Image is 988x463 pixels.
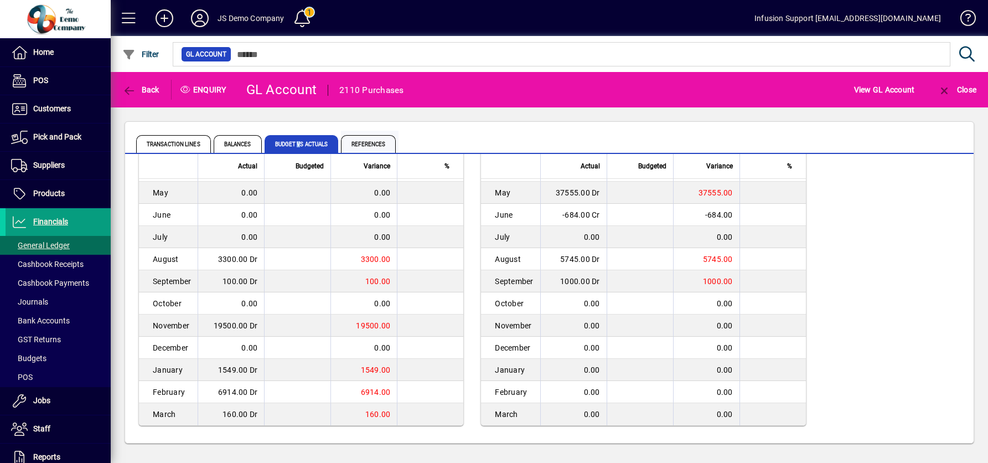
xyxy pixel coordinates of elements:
div: December [495,342,533,353]
td: 0.00 [540,359,607,381]
span: Variance [364,160,390,172]
span: 0.00 [374,210,390,219]
span: 160.00 [365,410,391,419]
a: Bank Accounts [6,311,111,330]
div: June [153,209,191,220]
div: GL Account [246,81,317,99]
td: -684.00 Cr [540,204,607,226]
span: Journals [11,297,48,306]
a: General Ledger [6,236,111,255]
span: Products [33,189,65,198]
span: 19500.00 [356,321,390,330]
span: 1549.00 [361,366,391,374]
span: Cashbook Receipts [11,260,84,269]
span: Budgeted [638,160,666,172]
span: Back [122,85,159,94]
div: February [153,387,191,398]
div: Enquiry [172,81,238,99]
td: 0.00 [540,381,607,403]
span: Jobs [33,396,50,405]
div: July [495,231,533,243]
span: 0.00 [717,388,733,397]
td: 3300.00 Dr [198,248,264,270]
button: View GL Account [851,80,918,100]
span: % [444,160,449,172]
div: September [153,276,191,287]
a: POS [6,368,111,387]
div: May [495,187,533,198]
div: March [153,409,191,420]
span: 0.00 [374,343,390,352]
span: Filter [122,50,159,59]
a: GST Returns [6,330,111,349]
span: Variance [706,160,733,172]
span: Home [33,48,54,56]
div: March [495,409,533,420]
span: General Ledger [11,241,70,250]
app-page-header-button: Close enquiry [926,80,988,100]
span: Customers [33,104,71,113]
td: 0.00 [198,337,264,359]
td: 1549.00 Dr [198,359,264,381]
a: Cashbook Payments [6,274,111,292]
span: 0.00 [374,299,390,308]
td: 5745.00 Dr [540,248,607,270]
div: August [153,254,191,265]
span: 0.00 [717,321,733,330]
a: Jobs [6,387,111,415]
div: January [495,364,533,375]
span: POS [33,76,48,85]
div: 2110 Purchases [339,81,404,99]
td: 160.00 Dr [198,403,264,425]
button: Add [147,8,182,28]
button: Close [935,80,979,100]
div: August [495,254,533,265]
td: 0.00 [198,226,264,248]
span: Reports [33,452,60,461]
td: 37555.00 Dr [540,182,607,204]
span: GL Account [186,49,226,60]
td: 0.00 [198,204,264,226]
span: Budgeted [296,160,324,172]
a: Journals [6,292,111,311]
div: October [495,298,533,309]
button: Filter [120,44,162,64]
td: 1000.00 Dr [540,270,607,292]
span: Budgets [11,354,46,363]
a: Staff [6,415,111,443]
button: Profile [182,8,218,28]
td: 0.00 [198,292,264,315]
a: Products [6,180,111,208]
td: 100.00 Dr [198,270,264,292]
td: 6914.00 Dr [198,381,264,403]
div: January [153,364,191,375]
div: November [495,320,533,331]
span: 0.00 [717,366,733,374]
span: 6914.00 [361,388,391,397]
span: Balances [214,135,262,153]
app-page-header-button: Back [111,80,172,100]
div: September [495,276,533,287]
a: Pick and Pack [6,124,111,151]
div: June [495,209,533,220]
td: 0.00 [540,315,607,337]
span: Budget vs Actuals [265,135,339,153]
div: February [495,387,533,398]
a: Cashbook Receipts [6,255,111,274]
span: 100.00 [365,277,391,286]
span: % [787,160,792,172]
button: Back [120,80,162,100]
div: November [153,320,191,331]
span: 0.00 [717,343,733,352]
span: POS [11,373,33,382]
span: Bank Accounts [11,316,70,325]
span: 1000.00 [703,277,733,286]
a: Suppliers [6,152,111,179]
span: GST Returns [11,335,61,344]
span: References [341,135,396,153]
a: Customers [6,95,111,123]
div: October [153,298,191,309]
span: Staff [33,424,50,433]
td: 0.00 [540,403,607,425]
div: Infusion Support [EMAIL_ADDRESS][DOMAIN_NAME] [754,9,941,27]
